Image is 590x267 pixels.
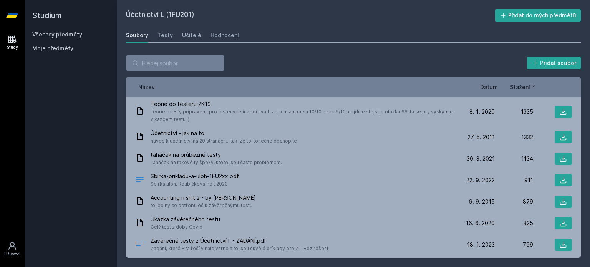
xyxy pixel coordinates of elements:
div: Study [7,45,18,50]
span: to jediný co potřebuješ k závěrečnýmu testu [151,202,256,209]
span: Závěrečné testy z Účetnictví I. - ZADÁNÍ.pdf [151,237,328,245]
button: Název [138,83,155,91]
div: Hodnocení [210,32,239,39]
span: 16. 6. 2020 [466,219,495,227]
span: 30. 3. 2021 [467,155,495,163]
a: Testy [157,28,173,43]
a: Učitelé [182,28,201,43]
span: Ukázka závěrečného testu [151,216,220,223]
span: taháček na průběžné testy [151,151,282,159]
a: Všechny předměty [32,31,82,38]
span: Stažení [510,83,530,91]
span: Accounting n shit 2 - by [PERSON_NAME] [151,194,256,202]
span: 27. 5. 2011 [467,133,495,141]
span: 22. 9. 2022 [466,176,495,184]
button: Přidat soubor [527,57,581,69]
div: 1332 [495,133,533,141]
span: návod k účetnictví na 20 stranách... tak, že to konečně pochopíte [151,137,297,145]
div: 1335 [495,108,533,116]
span: Celý test z doby Covid [151,223,220,231]
span: 9. 9. 2015 [469,198,495,206]
button: Přidat do mých předmětů [495,9,581,22]
span: Teorie od Fify pripravena pro tester,vetsina lidi uvadi ze jich tam mela 10/10 nebo 9/10, nejdule... [151,108,453,123]
span: 18. 1. 2023 [467,241,495,249]
a: Study [2,31,23,54]
a: Hodnocení [210,28,239,43]
span: Účetnictví - jak na to [151,129,297,137]
div: 825 [495,219,533,227]
div: Testy [157,32,173,39]
div: PDF [135,239,144,250]
div: Soubory [126,32,148,39]
div: 799 [495,241,533,249]
a: Uživatel [2,237,23,261]
div: 1134 [495,155,533,163]
button: Datum [480,83,498,91]
div: 879 [495,198,533,206]
span: Teorie do testeru 2K19 [151,100,453,108]
span: 8. 1. 2020 [469,108,495,116]
div: PDF [135,175,144,186]
span: Moje předměty [32,45,73,52]
span: Taháček na takové ty špeky, které jsou často problémem. [151,159,282,166]
span: Sbirka-prikladu-a-uloh-1FU2xx.pdf [151,172,239,180]
a: Soubory [126,28,148,43]
div: Uživatel [4,251,20,257]
span: Sbírka úloh, Roubíčková, rok 2020 [151,180,239,188]
div: 911 [495,176,533,184]
input: Hledej soubor [126,55,224,71]
span: Zadání, které Fifa řeší v nalejvárne a to jsou skvělé příklady pro ZT. Bez řešení [151,245,328,252]
button: Stažení [510,83,536,91]
h2: Účetnictví I. (1FU201) [126,9,495,22]
div: Učitelé [182,32,201,39]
